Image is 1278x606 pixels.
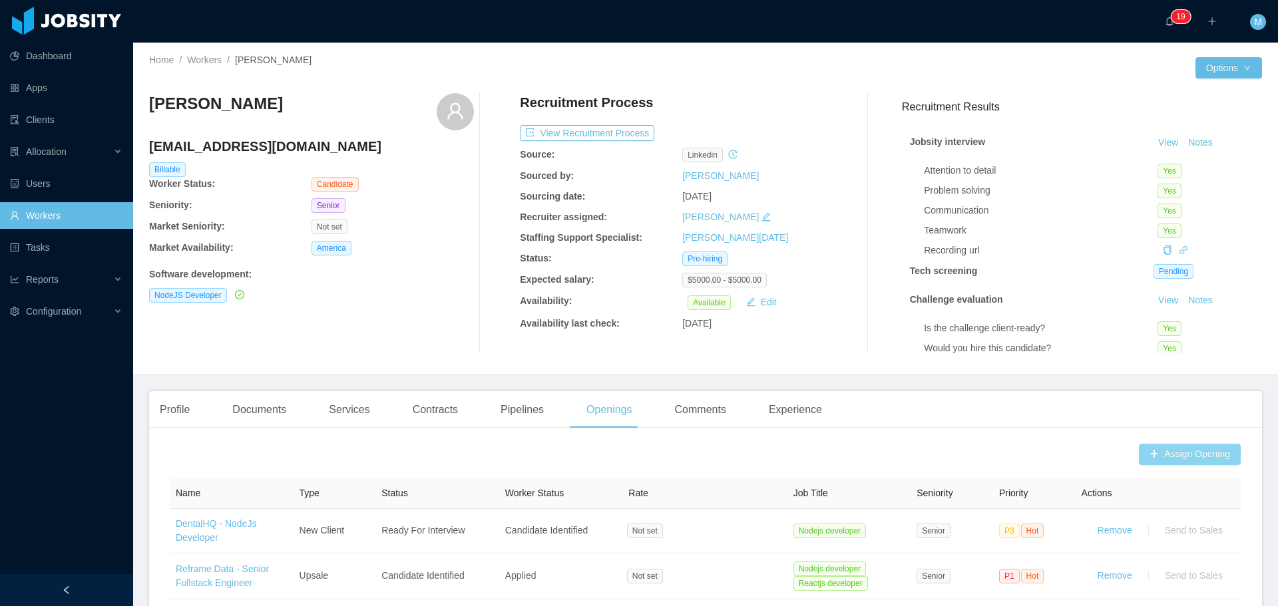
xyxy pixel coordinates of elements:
div: Recording url [924,243,1158,257]
button: Send to Sales [1154,520,1233,541]
span: Configuration [26,306,81,317]
b: Worker Status: [149,178,215,189]
b: Market Seniority: [149,221,225,231]
span: Candidate [312,177,359,192]
span: Nodejs developer [793,524,866,538]
h3: [PERSON_NAME] [149,93,283,114]
div: Communication [924,204,1158,218]
span: Reports [26,274,59,285]
span: America [312,241,351,255]
a: [PERSON_NAME] [682,170,759,181]
h4: Recruitment Process [520,93,653,112]
span: P3 [999,524,1020,538]
div: Comments [664,391,737,428]
span: [DATE] [682,318,712,329]
span: Pending [1154,264,1193,279]
span: Senior [917,569,951,583]
p: 1 [1176,10,1181,23]
i: icon: bell [1165,17,1174,26]
i: icon: user [446,102,465,120]
h4: [EMAIL_ADDRESS][DOMAIN_NAME] [149,137,474,156]
div: Pipelines [490,391,554,428]
span: [PERSON_NAME] [235,55,312,65]
a: icon: exportView Recruitment Process [520,128,654,138]
span: Allocation [26,146,67,157]
span: Seniority [917,488,953,498]
i: icon: edit [761,212,771,222]
span: Worker Status [505,488,564,498]
span: Yes [1158,184,1181,198]
button: Optionsicon: down [1195,57,1262,78]
b: Availability: [520,295,572,306]
b: Recruiter assigned: [520,212,607,222]
span: Priority [999,488,1028,498]
span: P1 [999,569,1020,583]
span: Candidate Identified [505,525,588,535]
a: DentalHQ - NodeJs Developer [176,518,256,543]
td: New Client [294,509,377,553]
div: Is the challenge client-ready? [924,321,1158,335]
span: Yes [1158,204,1181,218]
i: icon: check-circle [235,290,244,299]
b: Market Availability: [149,242,234,253]
div: Copy [1163,243,1172,257]
div: Problem solving [924,184,1158,198]
a: icon: profileTasks [10,234,122,261]
div: Services [318,391,380,428]
span: Hot [1021,569,1044,583]
span: Candidate Identified [381,570,465,581]
span: [DATE] [682,191,712,202]
div: Contracts [402,391,469,428]
b: Expected salary: [520,274,594,285]
span: / [179,55,182,65]
button: icon: exportView Recruitment Process [520,125,654,141]
span: Status [381,488,408,498]
a: Home [149,55,174,65]
a: icon: link [1179,245,1188,255]
a: icon: pie-chartDashboard [10,43,122,69]
a: [PERSON_NAME][DATE] [682,232,788,243]
div: Documents [222,391,297,428]
span: Job Title [793,488,828,498]
span: Rate [628,488,648,498]
div: Teamwork [924,224,1158,237]
b: Availability last check: [520,318,620,329]
div: Attention to detail [924,164,1158,178]
strong: Challenge evaluation [910,294,1003,305]
h3: Recruitment Results [902,98,1262,115]
span: Actions [1082,488,1112,498]
a: icon: check-circle [232,289,244,300]
span: Type [300,488,319,498]
span: Yes [1158,164,1181,178]
b: Staffing Support Specialist: [520,232,642,243]
p: 9 [1181,10,1185,23]
div: Profile [149,391,200,428]
b: Software development : [149,269,252,279]
span: linkedin [682,148,723,162]
span: Yes [1158,321,1181,336]
b: Seniority: [149,200,192,210]
sup: 19 [1171,10,1190,23]
span: $5000.00 - $5000.00 [682,273,767,287]
span: Senior [917,524,951,538]
span: Yes [1158,341,1181,356]
b: Sourced by: [520,170,574,181]
span: NodeJS Developer [149,288,227,303]
a: Workers [187,55,222,65]
span: Hot [1021,524,1044,538]
div: Openings [576,391,643,428]
i: icon: line-chart [10,275,19,284]
span: Not set [627,569,663,583]
a: icon: robotUsers [10,170,122,197]
i: icon: history [728,150,738,159]
span: Yes [1158,224,1181,238]
span: Ready For Interview [381,525,465,535]
a: Reframe Data - Senior Fullstack Engineer [176,563,269,588]
span: Name [176,488,200,498]
span: Not set [312,220,347,234]
b: Sourcing date: [520,191,585,202]
button: Notes [1183,135,1218,151]
span: Applied [505,570,536,581]
button: Remove [1087,565,1143,587]
button: Remove [1087,520,1143,541]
